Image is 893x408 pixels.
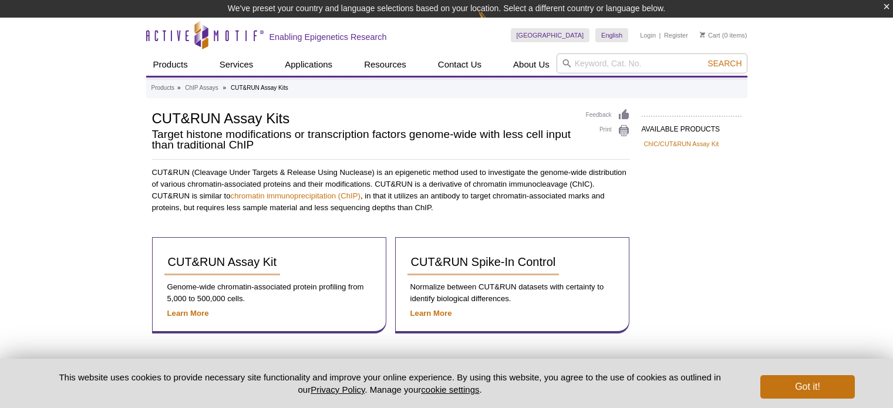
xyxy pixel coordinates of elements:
a: English [595,28,628,42]
h2: Target histone modifications or transcription factors genome-wide with less cell input than tradi... [152,129,574,150]
a: Cart [700,31,720,39]
li: CUT&RUN Assay Kits [231,85,288,91]
h1: CUT&RUN Assay Kits [152,109,574,126]
button: Got it! [760,375,854,399]
p: Normalize between CUT&RUN datasets with certainty to identify biological differences. [407,281,617,305]
a: Register [664,31,688,39]
a: CUT&RUN Assay Kit [164,249,281,275]
a: Products [146,53,195,76]
span: Search [707,59,742,68]
a: Learn More [410,309,452,318]
a: Login [640,31,656,39]
a: chromatin immunoprecipitation (ChIP) [231,191,360,200]
a: [GEOGRAPHIC_DATA] [511,28,590,42]
a: Learn More [167,309,209,318]
a: Services [213,53,261,76]
a: Applications [278,53,339,76]
li: (0 items) [700,28,747,42]
h2: Enabling Epigenetics Research [269,32,387,42]
a: ChIP Assays [185,83,218,93]
a: ChIC/CUT&RUN Assay Kit [644,139,719,149]
p: Genome-wide chromatin-associated protein profiling from 5,000 to 500,000 cells. [164,281,374,305]
span: CUT&RUN Spike-In Control [411,255,556,268]
li: | [659,28,661,42]
input: Keyword, Cat. No. [557,53,747,73]
a: Contact Us [431,53,488,76]
a: Products [151,83,174,93]
a: Privacy Policy [311,385,365,394]
a: Print [586,124,630,137]
a: CUT&RUN Spike-In Control [407,249,560,275]
button: Search [704,58,745,69]
img: Change Here [478,9,509,36]
li: » [177,85,181,91]
button: cookie settings [421,385,479,394]
span: CUT&RUN Assay Kit [168,255,277,268]
img: Your Cart [700,32,705,38]
li: » [223,85,227,91]
a: About Us [506,53,557,76]
a: Resources [357,53,413,76]
h2: AVAILABLE PRODUCTS [642,116,742,137]
p: This website uses cookies to provide necessary site functionality and improve your online experie... [39,371,742,396]
p: CUT&RUN (Cleavage Under Targets & Release Using Nuclease) is an epigenetic method used to investi... [152,167,630,214]
a: Feedback [586,109,630,122]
